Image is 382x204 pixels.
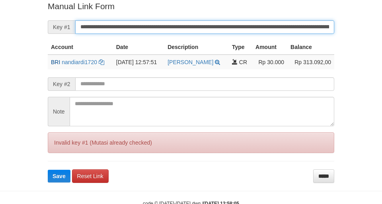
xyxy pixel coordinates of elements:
span: Save [53,173,66,179]
td: Rp 30.000 [252,55,287,69]
td: Rp 313.092,00 [287,55,334,69]
button: Save [48,170,70,182]
span: CR [239,59,247,65]
span: Reset Link [77,173,103,179]
a: [PERSON_NAME] [168,59,213,65]
span: Note [48,97,70,126]
a: Copy nandiardi1720 to clipboard [99,59,104,65]
a: Reset Link [72,169,109,183]
th: Date [113,40,164,55]
span: Key #2 [48,77,75,91]
a: nandiardi1720 [62,59,97,65]
th: Account [48,40,113,55]
th: Amount [252,40,287,55]
th: Type [229,40,252,55]
th: Balance [287,40,334,55]
th: Description [164,40,229,55]
span: Key #1 [48,20,75,34]
div: Invalid key #1 (Mutasi already checked) [48,132,334,153]
td: [DATE] 12:57:51 [113,55,164,69]
span: BRI [51,59,60,65]
p: Manual Link Form [48,0,334,12]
